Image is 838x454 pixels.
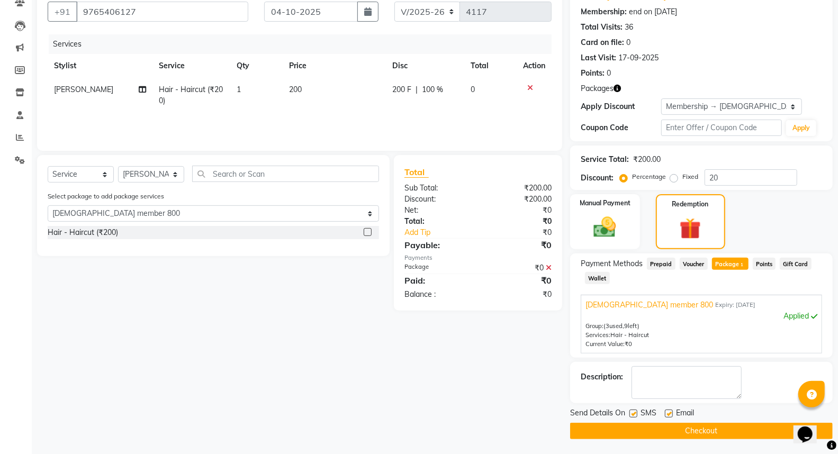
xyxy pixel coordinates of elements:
input: Enter Offer / Coupon Code [661,120,782,136]
th: Stylist [48,54,152,78]
div: Card on file: [581,37,624,48]
span: Gift Card [780,258,812,270]
span: 200 F [392,84,411,95]
input: Search or Scan [192,166,379,182]
div: Payments [404,253,552,262]
th: Price [283,54,386,78]
span: Packages [581,83,614,94]
div: Sub Total: [397,183,478,194]
div: Balance : [397,289,478,300]
span: used, left) [603,322,639,330]
th: Qty [230,54,282,78]
span: Services: [585,331,610,339]
th: Service [152,54,231,78]
div: Hair - Haircut (₹200) [48,227,118,238]
div: end on [DATE] [629,6,677,17]
div: ₹200.00 [478,194,560,205]
button: Apply [786,120,816,136]
th: Action [517,54,552,78]
div: 36 [625,22,633,33]
div: ₹0 [492,227,560,238]
div: ₹0 [478,239,560,251]
div: ₹0 [478,216,560,227]
div: 0 [607,68,611,79]
label: Select package to add package services [48,192,164,201]
div: ₹0 [478,262,560,274]
th: Total [464,54,517,78]
div: Coupon Code [581,122,661,133]
span: Total [404,167,429,178]
span: (3 [603,322,609,330]
span: Expiry: [DATE] [715,301,755,310]
div: Total Visits: [581,22,623,33]
div: Description: [581,371,623,383]
div: ₹0 [478,205,560,216]
span: ₹0 [625,340,632,348]
span: Prepaid [647,258,675,270]
div: Services [49,34,560,54]
span: Voucher [680,258,708,270]
span: 1 [739,262,745,268]
span: 0 [471,85,475,94]
span: Payment Methods [581,258,643,269]
th: Disc [386,54,464,78]
span: Hair - Haircut (₹200) [159,85,223,105]
div: Package [397,262,478,274]
div: ₹0 [478,274,560,287]
span: | [416,84,418,95]
span: [PERSON_NAME] [54,85,113,94]
span: Current Value: [585,340,625,348]
div: ₹0 [478,289,560,300]
span: Wallet [585,272,610,284]
div: Points: [581,68,605,79]
span: Group: [585,322,603,330]
span: 200 [289,85,302,94]
span: Points [753,258,776,270]
label: Redemption [672,199,709,209]
span: Email [676,407,694,421]
div: Discount: [397,194,478,205]
span: Send Details On [570,407,625,421]
iframe: chat widget [794,412,827,443]
div: Apply Discount [581,101,661,112]
img: _cash.svg [587,214,623,240]
span: Package [712,258,749,270]
div: Membership: [581,6,627,17]
div: Net: [397,205,478,216]
button: +91 [48,2,77,22]
div: Total: [397,216,478,227]
span: Hair - Haircut [610,331,649,339]
div: 0 [626,37,630,48]
div: Service Total: [581,154,629,165]
span: 1 [237,85,241,94]
div: Paid: [397,274,478,287]
input: Search by Name/Mobile/Email/Code [76,2,248,22]
div: ₹200.00 [478,183,560,194]
span: 100 % [422,84,443,95]
label: Fixed [682,172,698,181]
button: Checkout [570,423,833,439]
div: ₹200.00 [633,154,661,165]
span: [DEMOGRAPHIC_DATA] member 800 [585,299,713,311]
div: Last Visit: [581,52,616,63]
img: _gift.svg [673,215,708,242]
span: 9 [624,322,628,330]
label: Percentage [632,172,666,181]
div: Discount: [581,172,614,184]
div: Payable: [397,239,478,251]
label: Manual Payment [580,198,630,208]
div: Applied [585,311,817,322]
a: Add Tip [397,227,491,238]
div: 17-09-2025 [618,52,659,63]
span: SMS [641,407,656,421]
